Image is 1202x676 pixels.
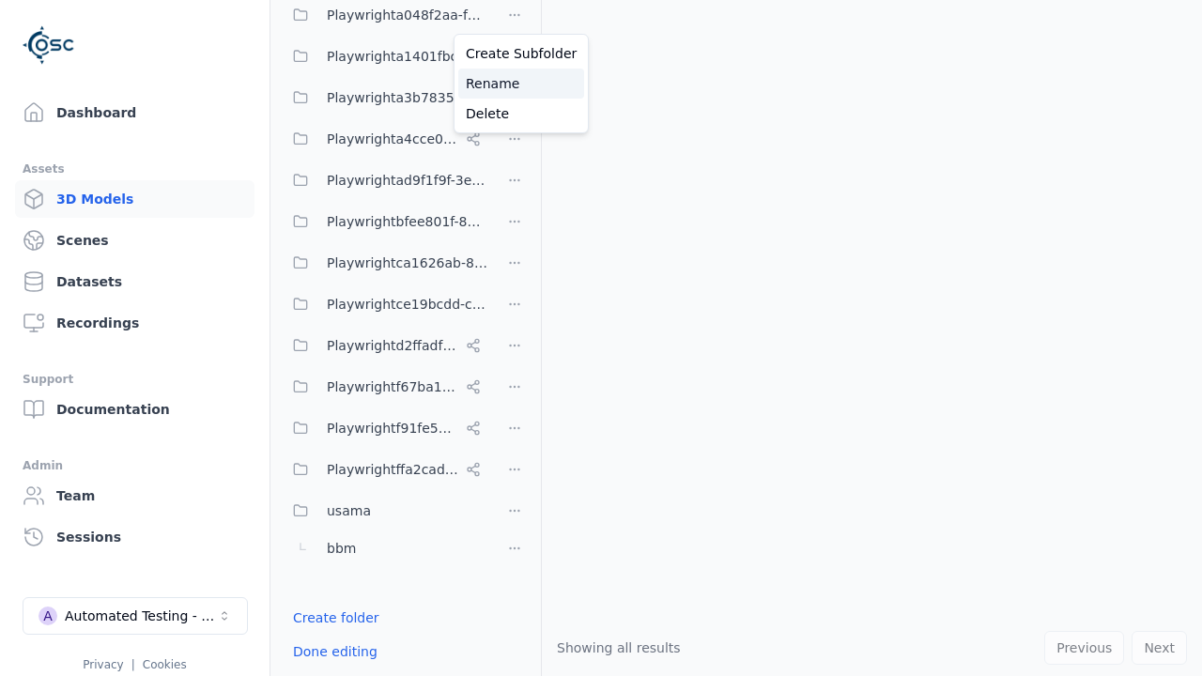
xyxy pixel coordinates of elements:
a: Rename [458,69,584,99]
a: Create Subfolder [458,38,584,69]
a: Delete [458,99,584,129]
